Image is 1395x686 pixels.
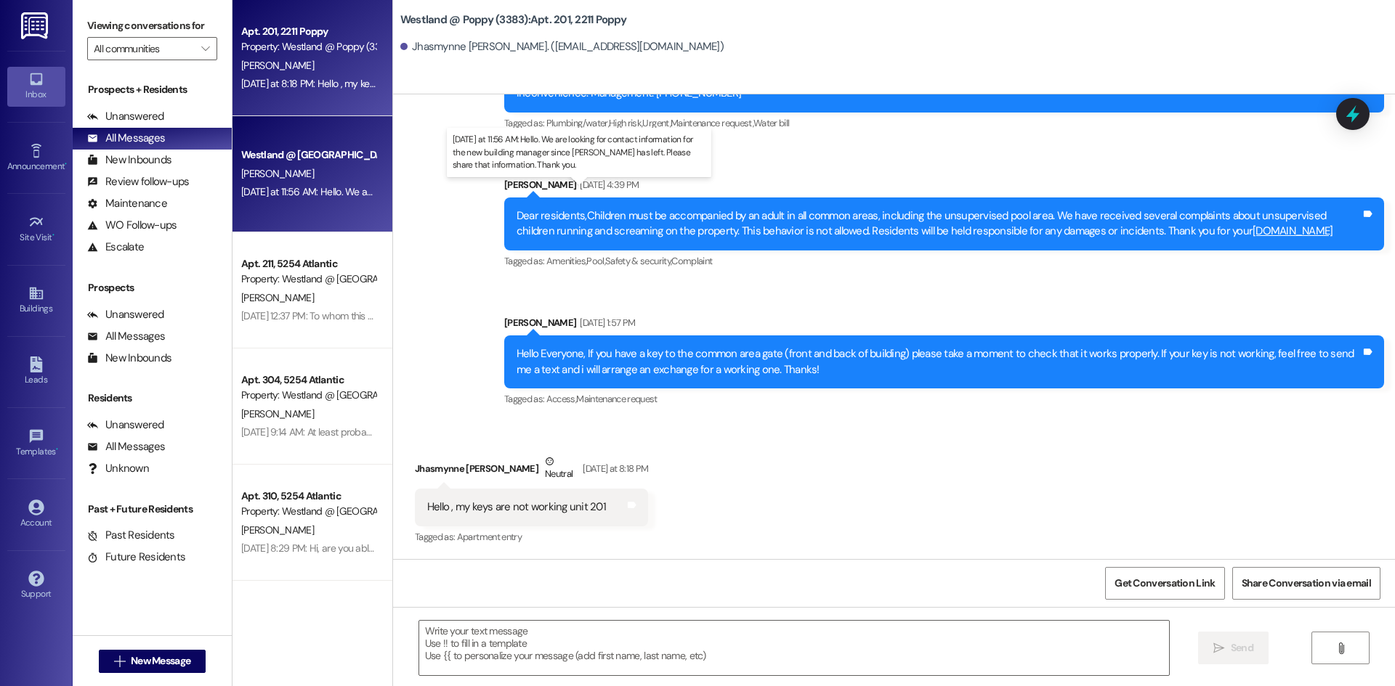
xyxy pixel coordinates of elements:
div: Apt. 304, 5254 Atlantic [241,372,376,388]
div: Property: Westland @ Poppy (3383) [241,39,376,54]
div: Neutral [542,454,575,484]
div: All Messages [87,131,165,146]
img: ResiDesk Logo [21,12,51,39]
div: New Inbounds [87,152,171,168]
span: Plumbing/water , [546,117,609,129]
span: Complaint [671,255,712,267]
div: Unanswered [87,307,164,322]
span: Access , [546,393,576,405]
div: Jhasmynne [PERSON_NAME]. ([EMAIL_ADDRESS][DOMAIN_NAME]) [400,39,724,54]
span: [PERSON_NAME] [241,407,314,420]
div: WO Follow-ups [87,218,177,233]
div: Property: Westland @ [GEOGRAPHIC_DATA] (3283) [241,388,376,403]
span: Get Conversation Link [1115,576,1215,591]
div: Hello , my keys are not working unit 201 [427,499,606,515]
input: All communities [94,37,194,60]
div: Jhasmynne [PERSON_NAME] [415,454,648,489]
div: All Messages [87,439,165,454]
label: Viewing conversations for [87,15,217,37]
div: Prospects + Residents [73,82,232,97]
span: Safety & security , [605,255,671,267]
a: Templates • [7,424,65,463]
span: • [56,444,58,454]
span: • [52,230,54,240]
div: Unanswered [87,417,164,433]
div: Escalate [87,240,144,255]
div: Tagged as: [504,250,1384,271]
span: High risk , [609,117,643,129]
div: All Messages [87,329,165,344]
div: [DATE] 1:57 PM [576,315,635,330]
span: Amenities , [546,255,587,267]
a: [DOMAIN_NAME] [1253,224,1333,238]
div: Tagged as: [504,113,1384,134]
a: Buildings [7,281,65,320]
a: Leads [7,352,65,391]
span: New Message [131,653,190,669]
div: Property: Westland @ [GEOGRAPHIC_DATA] (3283) [241,271,376,287]
i:  [114,656,125,667]
div: Apt. 201, 2211 Poppy [241,24,376,39]
div: [DATE] 9:14 AM: At least probably 5 days [241,425,411,438]
i:  [201,43,209,54]
p: [DATE] at 11:56 AM: Hello. We are looking for contact information for the new building manager si... [453,134,705,171]
div: [DATE] 8:29 PM: Hi, are you able to send a text regarding someone in my parking spot ? [241,542,607,555]
span: Pool , [586,255,605,267]
span: Maintenance request , [671,117,753,129]
a: Inbox [7,67,65,106]
div: Hello Everyone, If you have a key to the common area gate (front and back of building) please tak... [517,346,1361,377]
div: Tagged as: [504,388,1384,409]
button: Share Conversation via email [1232,567,1380,600]
span: Send [1231,640,1253,656]
span: Apartment entry [457,531,522,543]
div: [DATE] at 8:18 PM: Hello , my keys are not working unit 201 [241,77,482,90]
i:  [1213,642,1224,654]
div: [PERSON_NAME] [504,315,1384,335]
div: Property: Westland @ [GEOGRAPHIC_DATA] (3283) [241,504,376,519]
div: Tagged as: [415,526,648,547]
div: Residents [73,391,232,406]
div: [PERSON_NAME] [504,177,1384,197]
div: [DATE] 4:39 PM [576,177,639,192]
div: Past Residents [87,528,175,543]
div: Westland @ [GEOGRAPHIC_DATA] (3283) Prospect [241,147,376,163]
div: Unanswered [87,109,164,124]
button: Get Conversation Link [1105,567,1224,600]
i:  [1335,642,1346,654]
div: [DATE] at 8:18 PM [579,461,648,476]
a: Site Visit • [7,210,65,249]
span: Water bill [753,117,790,129]
a: Support [7,566,65,605]
div: Maintenance [87,196,167,211]
button: New Message [99,650,206,673]
span: [PERSON_NAME] [241,291,314,304]
div: Past + Future Residents [73,502,232,517]
div: Apt. 310, 5254 Atlantic [241,489,376,504]
div: [DATE] at 11:56 AM: Hello. We are looking for contact information for the new building manager si... [241,185,941,198]
a: Account [7,495,65,534]
span: [PERSON_NAME] [241,523,314,536]
span: Maintenance request [576,393,658,405]
div: New Inbounds [87,351,171,366]
div: Unknown [87,461,149,476]
b: Westland @ Poppy (3383): Apt. 201, 2211 Poppy [400,12,626,28]
div: Apt. 211, 5254 Atlantic [241,256,376,271]
span: Share Conversation via email [1242,576,1371,591]
span: [PERSON_NAME] [241,59,314,72]
div: Review follow-ups [87,174,189,189]
span: • [65,159,67,169]
button: Send [1198,632,1269,664]
div: Prospects [73,280,232,295]
div: Future Residents [87,550,185,565]
div: Dear residents,Children must be accompanied by an adult in all common areas, including the unsupe... [517,208,1361,240]
span: [PERSON_NAME] [241,167,314,180]
span: Urgent , [642,117,670,129]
